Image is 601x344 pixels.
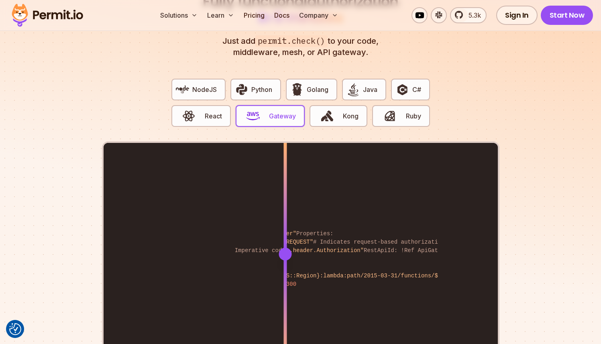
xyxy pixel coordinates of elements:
[307,85,328,94] span: Golang
[8,2,87,29] img: Permit logo
[383,109,397,123] img: Ruby
[395,83,409,96] img: C#
[343,111,359,121] span: Kong
[205,111,222,121] span: React
[239,247,364,254] span: "method.request.header.Authorization"
[163,206,438,295] code: Resources: PermitAuthorizer: Type: Properties: Name: Type: # Indicates request-based authorizatio...
[251,85,272,94] span: Python
[214,35,387,58] p: Just add to your code, middleware, mesh, or API gateway.
[541,6,593,25] a: Start Now
[450,7,487,23] a: 5.3k
[240,7,268,23] a: Pricing
[269,111,296,121] span: Gateway
[283,239,313,245] span: "REQUEST"
[290,83,304,96] img: Golang
[182,109,196,123] img: React
[235,83,249,96] img: Python
[363,85,377,94] span: Java
[9,323,21,335] img: Revisit consent button
[255,35,328,47] span: permit.check()
[157,7,201,23] button: Solutions
[320,109,334,123] img: Kong
[346,83,360,96] img: Java
[9,323,21,335] button: Consent Preferences
[176,83,189,96] img: NodeJS
[246,109,260,123] img: Gateway
[412,85,421,94] span: C#
[204,7,237,23] button: Learn
[271,7,293,23] a: Docs
[406,111,421,121] span: Ruby
[229,240,372,261] code: Imperative code in the application code
[496,6,538,25] a: Sign In
[286,281,296,287] span: 300
[296,7,341,23] button: Company
[205,273,546,279] span: "arn:aws:apigateway:${AWS::Region}:lambda:path/2015-03-31/functions/${LambdaFunctionArn}/invocati...
[192,85,217,94] span: NodeJS
[464,10,481,20] span: 5.3k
